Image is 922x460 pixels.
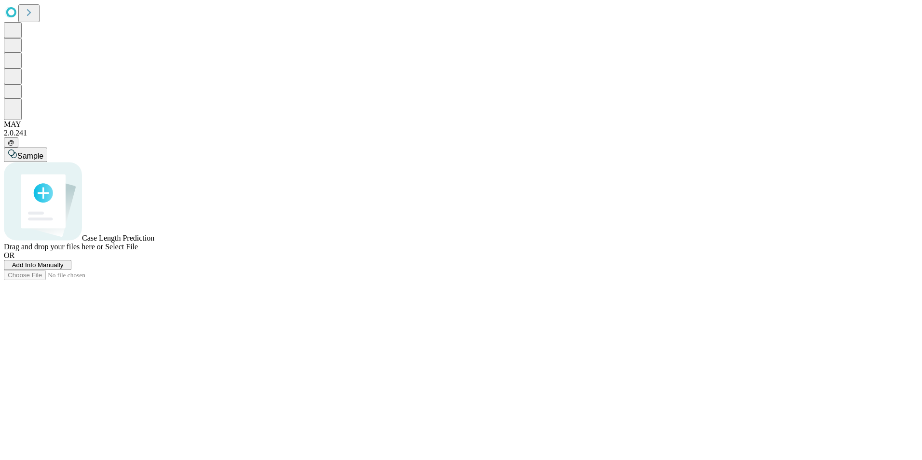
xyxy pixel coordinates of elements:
span: Add Info Manually [12,261,64,269]
div: MAY [4,120,918,129]
span: OR [4,251,14,259]
button: Sample [4,148,47,162]
div: 2.0.241 [4,129,918,137]
span: @ [8,139,14,146]
button: @ [4,137,18,148]
button: Add Info Manually [4,260,71,270]
span: Case Length Prediction [82,234,154,242]
span: Sample [17,152,43,160]
span: Drag and drop your files here or [4,243,103,251]
span: Select File [105,243,138,251]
